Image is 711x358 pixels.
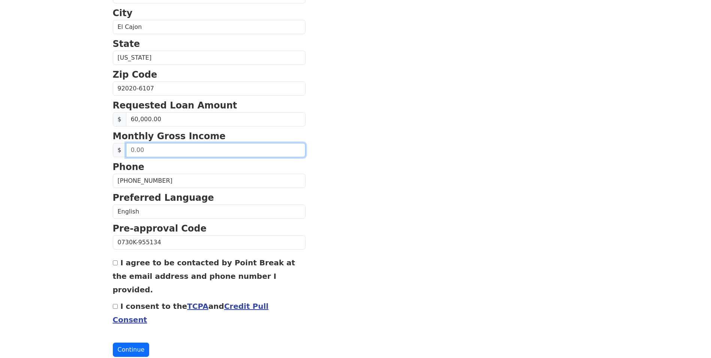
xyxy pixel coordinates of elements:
a: TCPA [187,302,208,311]
strong: Pre-approval Code [113,223,207,234]
input: Pre-approval Code [113,235,305,250]
strong: Phone [113,162,145,172]
strong: State [113,39,140,49]
span: $ [113,143,126,157]
button: Continue [113,343,150,357]
span: $ [113,112,126,126]
input: 0.00 [126,143,305,157]
input: Zip Code [113,81,305,96]
input: Phone [113,174,305,188]
strong: Zip Code [113,69,157,80]
strong: Requested Loan Amount [113,100,237,111]
label: I agree to be contacted by Point Break at the email address and phone number I provided. [113,258,295,294]
input: City [113,20,305,34]
strong: City [113,8,133,18]
label: I consent to the and [113,302,269,324]
strong: Preferred Language [113,193,214,203]
p: Monthly Gross Income [113,129,305,143]
input: 0.00 [126,112,305,126]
